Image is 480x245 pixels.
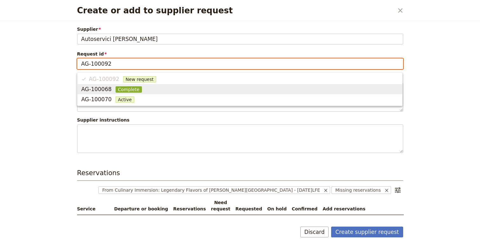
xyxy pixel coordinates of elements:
[77,117,130,123] label: Supplier instructions
[322,186,330,194] button: Remove
[81,60,399,68] input: Request id
[116,96,134,103] span: Active
[289,197,320,215] th: Confirmed
[171,197,209,215] th: Reservations
[116,86,142,93] span: Complete
[300,227,329,237] button: Discard
[98,186,321,194] span: From Culinary Immersion: Legendary Flavors of [PERSON_NAME][GEOGRAPHIC_DATA] - [DATE]LFE
[331,186,382,194] span: Missing reservations
[265,197,289,215] th: On hold
[233,197,264,215] th: Requested
[77,94,402,104] button: AG-100070Active
[77,6,394,15] h2: Create or add to supplier request
[81,85,112,93] span: AG-100068
[81,96,112,103] span: AG-100070
[392,185,403,195] button: Filter reservations
[111,197,170,215] th: Departure or booking
[209,197,233,215] th: Need request
[81,35,158,43] span: Autoservici [PERSON_NAME]
[77,168,403,181] h3: Reservations
[77,84,402,94] button: AG-100068Complete
[77,51,403,57] span: Request id
[320,197,405,215] th: Add reservations
[331,227,403,237] button: Create supplier request
[77,197,112,215] th: Service
[383,186,391,194] button: Remove
[395,5,406,16] button: Close dialog
[77,26,403,32] span: Supplier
